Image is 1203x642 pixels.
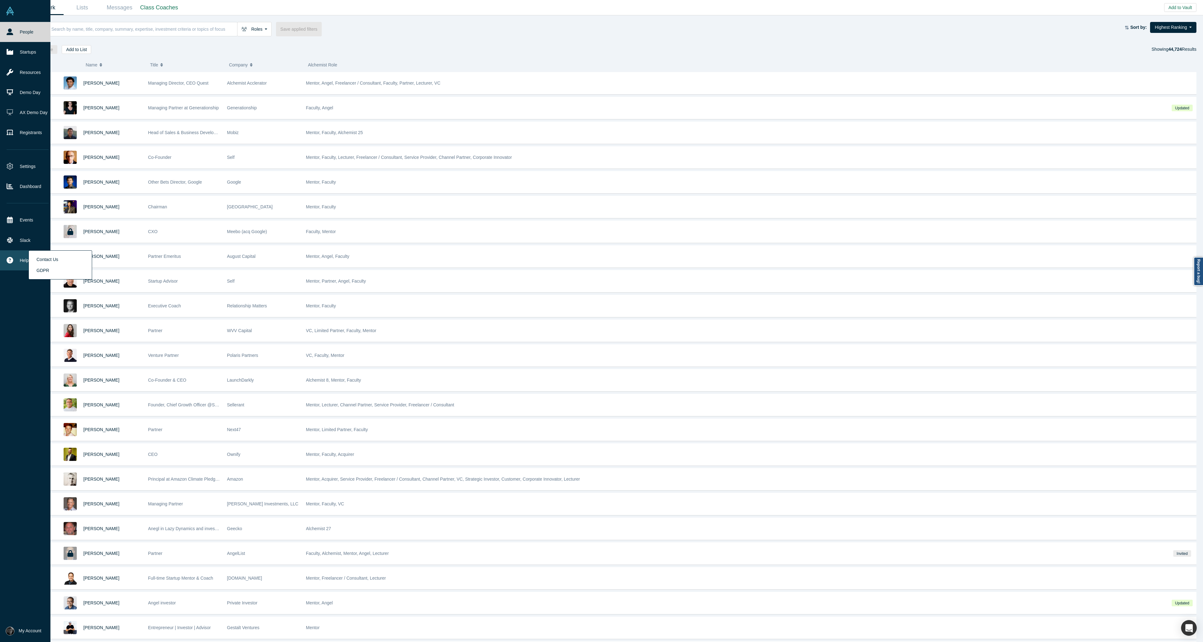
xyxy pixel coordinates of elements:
span: Mentor, Limited Partner, Faculty [306,427,368,432]
span: Sellerant [227,402,244,407]
span: [DOMAIN_NAME] [227,576,262,581]
button: Add to Vault [1164,3,1196,12]
span: Mentor, Faculty [306,204,336,209]
span: [PERSON_NAME] Investments, LLC [227,501,299,506]
span: Mentor, Faculty [306,180,336,185]
span: Mentor, Faculty, Acquirer [306,452,354,457]
span: Geecko [227,526,242,531]
a: Class Coaches [138,0,180,15]
strong: Sort by: [1130,25,1147,30]
a: [PERSON_NAME] [83,378,119,383]
span: CXO [148,229,158,234]
span: Generationship [227,105,257,110]
img: Adam Frankl's Profile Image [64,274,77,288]
span: Mentor [306,625,320,630]
span: Chairman [148,204,167,209]
span: [PERSON_NAME] [83,254,119,259]
span: Relationship Matters [227,303,267,308]
img: Gerrit McGowan's Profile Image [64,621,77,634]
span: Mobiz [227,130,239,135]
span: Updated [1172,105,1192,111]
a: [PERSON_NAME] [83,155,119,160]
span: CEO [148,452,158,457]
span: My Account [19,628,41,634]
span: Managing Partner [148,501,183,506]
a: Messages [101,0,138,15]
span: Alchemist 8, Mentor, Faculty [306,378,361,383]
span: Self [227,279,235,284]
span: Polaris Partners [227,353,258,358]
a: [PERSON_NAME] [83,303,119,308]
span: [GEOGRAPHIC_DATA] [227,204,273,209]
span: Co-Founder [148,155,172,160]
a: [PERSON_NAME] [83,328,119,333]
img: Robert Winder's Profile Image [64,151,77,164]
span: [PERSON_NAME] [83,81,119,86]
span: [PERSON_NAME] [83,526,119,531]
a: [PERSON_NAME] [83,353,119,358]
button: My Account [6,627,41,635]
span: Faculty, Angel [306,105,333,110]
a: [PERSON_NAME] [83,279,119,284]
a: [PERSON_NAME] [83,600,119,605]
a: [PERSON_NAME] [83,204,119,209]
span: Other Bets Director, Google [148,180,202,185]
a: [PERSON_NAME] [83,130,119,135]
span: [PERSON_NAME] [83,551,119,556]
a: Contact Us [34,254,86,265]
span: [PERSON_NAME] [83,105,119,110]
span: [PERSON_NAME] [83,477,119,482]
span: Mentor, Lecturer, Channel Partner, Service Provider, Freelancer / Consultant [306,402,454,407]
span: Title [150,58,158,71]
span: Next47 [227,427,241,432]
button: Add to List [62,45,91,54]
span: Mentor, Freelancer / Consultant, Lecturer [306,576,386,581]
a: [PERSON_NAME] [83,576,119,581]
span: WVV Capital [227,328,252,333]
img: Steven Kan's Profile Image [64,175,77,189]
span: Mentor, Angel [306,600,333,605]
span: LaunchDarkly [227,378,254,383]
img: Steve King's Profile Image [64,497,77,510]
span: Mentor, Angel, Faculty [306,254,350,259]
span: Co-Founder & CEO [148,378,186,383]
span: [PERSON_NAME] [83,625,119,630]
span: AngelList [227,551,245,556]
span: Mentor, Partner, Angel, Faculty [306,279,366,284]
span: Executive Coach [148,303,181,308]
a: Report a bug! [1194,257,1203,286]
span: Mentor, Angel, Freelancer / Consultant, Faculty, Partner, Lecturer, VC [306,81,440,86]
span: Partner [148,551,163,556]
span: [PERSON_NAME] [83,180,119,185]
span: Managing Partner at Generationship [148,105,219,110]
img: Michael Chang's Profile Image [64,126,77,139]
span: Partner [148,328,163,333]
span: Mentor, Faculty, Alchemist 25 [306,130,363,135]
span: Managing Director, CEO Quest [148,81,209,86]
span: Mentor, Acquirer, Service Provider, Freelancer / Consultant, Channel Partner, VC, Strategic Inves... [306,477,580,482]
img: Gnani Palanikumar's Profile Image [64,76,77,90]
span: Entrepreneur | Investor | Advisor [148,625,211,630]
a: [PERSON_NAME] [83,452,119,457]
span: Full-time Startup Mentor & Coach [148,576,213,581]
img: Alchemist Vault Logo [6,7,14,15]
span: Mentor, Faculty [306,303,336,308]
img: Rachel Chalmers's Profile Image [64,101,77,114]
span: Ownify [227,452,241,457]
span: Alchemist 27 [306,526,331,531]
a: [PERSON_NAME] [83,501,119,506]
button: Company [229,58,301,71]
img: Timothy Chou's Profile Image [64,200,77,213]
span: Founder, Chief Growth Officer @Sellerant [148,402,229,407]
img: Vivek Mehra's Profile Image [64,250,77,263]
span: Self [227,155,235,160]
span: Head of Sales & Business Development (interim) [148,130,243,135]
img: Nick Ellis's Profile Image [64,472,77,486]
